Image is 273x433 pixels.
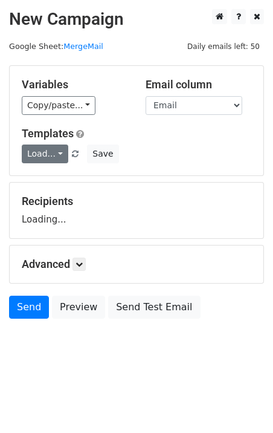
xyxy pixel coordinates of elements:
[22,195,251,208] h5: Recipients
[183,40,264,53] span: Daily emails left: 50
[9,9,264,30] h2: New Campaign
[22,195,251,226] div: Loading...
[183,42,264,51] a: Daily emails left: 50
[22,127,74,140] a: Templates
[87,145,118,163] button: Save
[52,296,105,319] a: Preview
[9,296,49,319] a: Send
[22,145,68,163] a: Load...
[22,78,127,91] h5: Variables
[146,78,251,91] h5: Email column
[63,42,103,51] a: MergeMail
[9,42,103,51] small: Google Sheet:
[108,296,200,319] a: Send Test Email
[22,96,95,115] a: Copy/paste...
[22,258,251,271] h5: Advanced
